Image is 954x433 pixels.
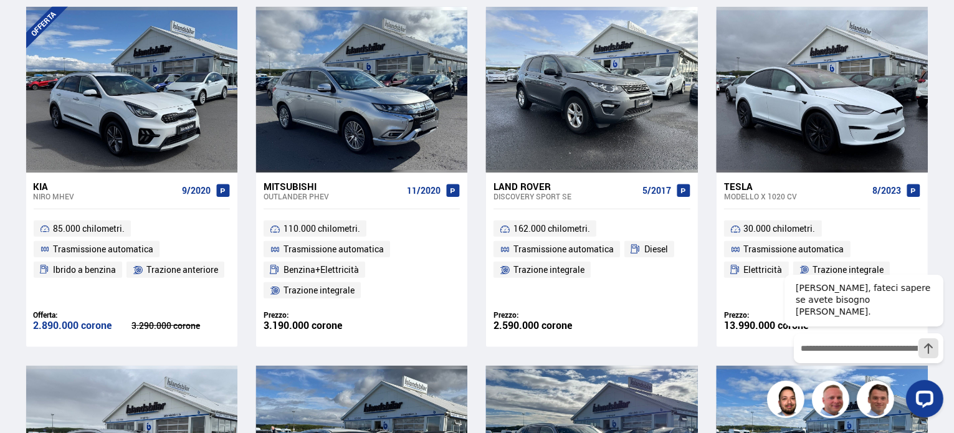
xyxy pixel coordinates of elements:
font: 2.890.000 corone [34,318,112,332]
font: 5/2017 [642,184,671,196]
a: Land Rover Discovery Sport SE 5/2017 162.000 chilometri. Trasmissione automatica Diesel Trazione ... [486,173,697,347]
font: Prezzo: [264,310,289,320]
font: Prezzo: [724,310,749,320]
font: Modello X 1020 CV [724,191,797,201]
font: Elettricità [744,264,783,275]
font: Trazione integrale [513,264,584,275]
font: Trasmissione automatica [53,243,153,255]
font: 11/2020 [407,184,441,196]
font: Offerta: [34,310,58,320]
font: Tesla [724,180,753,193]
font: 3.290.000 corone [131,320,200,331]
font: 2.590.000 corone [494,318,572,332]
font: 110.000 chilometri. [284,222,360,234]
font: 162.000 chilometri. [513,222,590,234]
font: Discovery Sport SE [494,191,571,201]
font: Trazione anteriore [146,264,218,275]
font: Prezzo: [494,310,518,320]
font: 3.190.000 corone [264,318,342,332]
font: 13.990.000 corone [724,318,808,332]
a: Kia Niro MHEV 9/2020 85.000 chilometri. Trasmissione automatica Ibrido a benzina Trazione anterio... [26,173,237,347]
font: 8/2023 [872,184,901,196]
img: nhp88E3Fdnt1Opn2.png [769,383,806,420]
font: Ibrido a benzina [53,264,116,275]
font: Trasmissione automatica [513,243,614,255]
font: 30.000 chilometri. [744,222,816,234]
font: Niro MHEV [34,191,75,201]
font: Benzina+Elettricità [284,264,359,275]
font: Outlander PHEV [264,191,329,201]
font: Trazione integrale [284,284,355,296]
a: Mitsubishi Outlander PHEV 11/2020 110.000 chilometri. Trasmissione automatica Benzina+Elettricità... [256,173,467,347]
font: 85.000 chilometri. [53,222,125,234]
iframe: Widget di chat LiveChat [775,264,948,427]
font: 9/2020 [182,184,211,196]
font: Trasmissione automatica [284,243,384,255]
font: Land Rover [494,180,551,193]
font: Kia [34,180,49,193]
font: Mitsubishi [264,180,317,193]
font: Trasmissione automatica [744,243,844,255]
a: Tesla Modello X 1020 CV 8/2023 30.000 chilometri. Trasmissione automatica Elettricità Trazione in... [717,173,928,347]
font: Diesel [644,243,668,255]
